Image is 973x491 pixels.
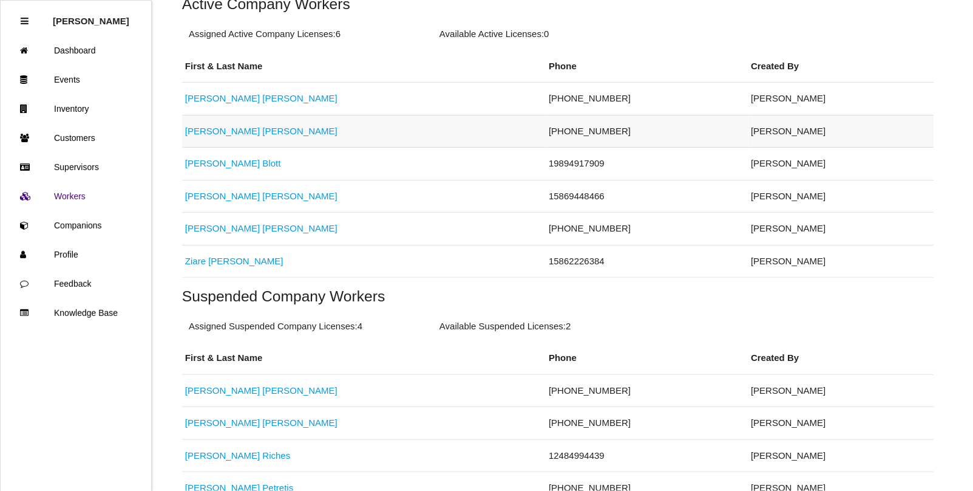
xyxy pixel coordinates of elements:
td: [PERSON_NAME] [748,180,934,213]
a: Companions [1,211,151,240]
td: 15862226384 [546,245,748,278]
td: [PERSON_NAME] [748,245,934,278]
a: Knowledge Base [1,298,151,328]
td: [PERSON_NAME] [748,83,934,115]
p: Rosie Blandino [53,7,129,26]
p: Available Active Licenses: 0 [439,27,676,41]
div: Close [21,7,29,36]
a: [PERSON_NAME] Riches [185,450,290,461]
a: Profile [1,240,151,269]
th: Phone [546,50,748,83]
td: [PHONE_NUMBER] [546,213,748,245]
a: [PERSON_NAME] [PERSON_NAME] [185,191,337,201]
td: [PHONE_NUMBER] [546,83,748,115]
a: Events [1,65,151,94]
a: Workers [1,182,151,211]
th: First & Last Name [182,342,546,374]
td: 12484994439 [546,439,748,472]
h5: Suspended Company Workers [182,288,934,304]
a: [PERSON_NAME] [PERSON_NAME] [185,126,337,136]
p: Assigned Suspended Company Licenses: 4 [189,320,425,334]
td: [PHONE_NUMBER] [546,374,748,407]
td: [PERSON_NAME] [748,115,934,148]
td: [PERSON_NAME] [748,213,934,245]
a: Ziare [PERSON_NAME] [185,256,283,266]
a: [PERSON_NAME] [PERSON_NAME] [185,93,337,103]
a: [PERSON_NAME] [PERSON_NAME] [185,385,337,396]
td: [PERSON_NAME] [748,148,934,180]
td: [PHONE_NUMBER] [546,115,748,148]
a: Supervisors [1,153,151,182]
td: 15869448466 [546,180,748,213]
p: Available Suspended Licenses: 2 [439,320,676,334]
td: 19894917909 [546,148,748,180]
a: Inventory [1,94,151,123]
p: Assigned Active Company Licenses: 6 [189,27,425,41]
td: [PERSON_NAME] [748,407,934,440]
a: [PERSON_NAME] [PERSON_NAME] [185,417,337,428]
a: Customers [1,123,151,153]
th: First & Last Name [182,50,546,83]
td: [PERSON_NAME] [748,439,934,472]
th: Phone [546,342,748,374]
a: [PERSON_NAME] [PERSON_NAME] [185,223,337,233]
a: Dashboard [1,36,151,65]
th: Created By [748,342,934,374]
td: [PHONE_NUMBER] [546,407,748,440]
a: Feedback [1,269,151,298]
a: [PERSON_NAME] Blott [185,158,281,168]
th: Created By [748,50,934,83]
td: [PERSON_NAME] [748,374,934,407]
